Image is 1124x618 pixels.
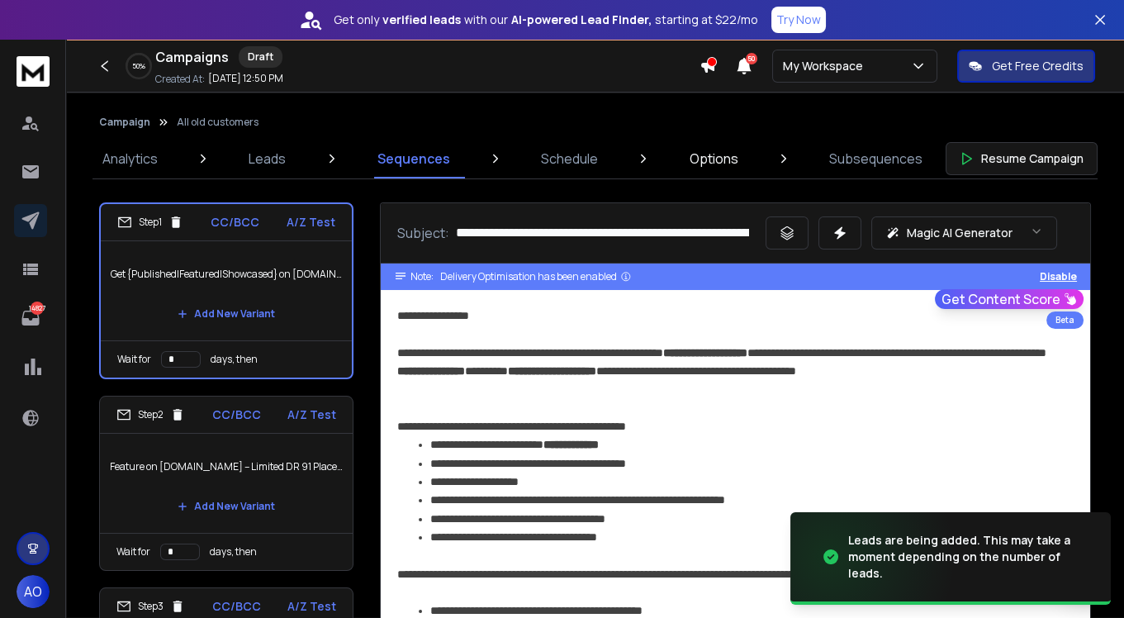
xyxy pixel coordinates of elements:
p: Sequences [377,149,450,169]
div: Step 2 [116,407,185,422]
p: Get {Published|Featured|Showcased} on [DOMAIN_NAME] – DR 62 | Do-Follow {Links|Backlinks} [111,251,342,297]
img: image [790,508,956,606]
p: Subject: [397,223,449,243]
p: CC/BCC [212,406,261,423]
p: CC/BCC [212,598,261,615]
p: 50 % [132,61,145,71]
a: Options [680,139,748,178]
div: Draft [239,46,282,68]
a: 14827 [14,302,47,335]
p: Try Now [776,12,821,28]
p: Get only with our starting at $22/mo [334,12,758,28]
li: Step1CC/BCCA/Z TestGet {Published|Featured|Showcased} on [DOMAIN_NAME] – DR 62 | Do-Follow {Links... [99,202,353,379]
p: [DATE] 12:50 PM [208,72,283,85]
p: A/Z Test [287,406,336,423]
p: Created At: [155,73,205,86]
p: days, then [211,353,258,366]
button: Try Now [771,7,826,33]
button: AO [17,575,50,608]
p: Options [690,149,738,169]
p: days, then [210,545,257,559]
p: A/Z Test [287,598,336,615]
p: My Workspace [783,58,870,74]
span: 50 [746,53,757,64]
p: Get Free Credits [992,58,1084,74]
div: Delivery Optimisation has been enabled [440,270,632,283]
div: Leads are being added. This may take a moment depending on the number of leads. [848,532,1091,582]
a: Leads [239,139,296,178]
p: All old customers [177,116,258,129]
strong: verified leads [382,12,461,28]
p: Subsequences [829,149,922,169]
strong: AI-powered Lead Finder, [511,12,652,28]
a: Subsequences [819,139,932,178]
p: Schedule [541,149,598,169]
a: Sequences [368,139,460,178]
button: Resume Campaign [946,142,1098,175]
div: Step 1 [117,215,183,230]
a: Analytics [92,139,168,178]
p: Analytics [102,149,158,169]
p: 14827 [31,302,44,315]
div: Step 3 [116,599,185,614]
button: Get Content Score [935,289,1084,309]
p: A/Z Test [287,214,335,231]
p: Magic AI Generator [907,225,1013,241]
p: Feature on [DOMAIN_NAME] – Limited DR 91 Placements [110,444,343,490]
span: Note: [410,270,434,283]
button: Get Free Credits [957,50,1095,83]
button: Disable [1040,270,1077,283]
p: Wait for [117,353,151,366]
button: Add New Variant [164,297,288,330]
img: logo [17,56,50,87]
button: Add New Variant [164,490,288,523]
p: Wait for [116,545,150,559]
p: CC/BCC [211,214,259,231]
button: Campaign [99,116,150,129]
p: Leads [249,149,286,169]
h1: Campaigns [155,47,229,67]
li: Step2CC/BCCA/Z TestFeature on [DOMAIN_NAME] – Limited DR 91 PlacementsAdd New VariantWait fordays... [99,396,353,571]
a: Schedule [531,139,608,178]
button: Magic AI Generator [871,216,1057,250]
div: Beta [1046,311,1084,329]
